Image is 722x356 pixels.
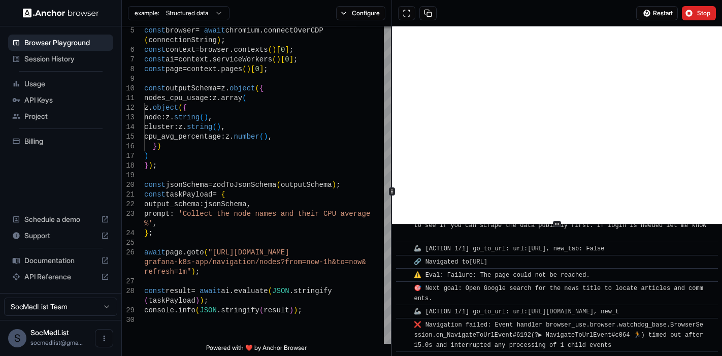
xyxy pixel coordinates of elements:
div: 23 [122,209,135,219]
span: connectOverCDP [264,26,323,35]
div: 17 [122,151,135,161]
span: Powered with ❤️ by Anchor Browser [206,344,307,356]
span: ( [259,306,264,314]
span: 0 [255,65,259,73]
span: [ [276,46,280,54]
span: await [200,287,221,295]
span: context [166,46,195,54]
span: stringify [293,287,332,295]
span: z [166,113,170,121]
span: : [200,200,204,208]
span: ; [336,181,340,189]
span: ; [298,306,302,314]
span: Stop [697,9,711,17]
div: Schedule a demo [8,211,113,228]
span: ( [268,287,272,295]
span: jsonSchema [204,200,247,208]
div: 27 [122,277,135,286]
span: API Reference [24,272,97,282]
div: 5 [122,26,135,36]
span: pages [221,65,242,73]
span: : [161,113,166,121]
button: Open menu [95,329,113,347]
span: ( [178,104,182,112]
span: 'Collect the node names and their CPU average [178,210,370,218]
span: [ [251,65,255,73]
span: ​ [401,270,406,280]
span: ) [204,113,208,121]
span: } [144,229,148,237]
span: ) [293,306,298,314]
a: [URL] [528,245,546,252]
span: . [229,133,234,141]
span: ( [255,84,259,92]
span: context [187,65,217,73]
span: z [221,84,225,92]
span: const [144,190,166,199]
span: serviceWorkers [212,55,272,63]
span: . [289,287,293,295]
span: ( [144,36,148,44]
span: const [144,26,166,35]
span: %' [144,219,153,228]
div: 13 [122,113,135,122]
span: , [268,133,272,141]
div: Project [8,108,113,124]
span: ( [200,113,204,121]
span: z [144,104,148,112]
span: = [191,287,195,295]
span: page [166,65,183,73]
span: = [174,55,178,63]
span: prompt [144,210,170,218]
span: stringify [221,306,259,314]
span: ai [221,287,229,295]
span: ( [204,248,208,256]
span: const [144,65,166,73]
span: taskPayload [148,297,195,305]
span: object [153,104,178,112]
span: ; [204,297,208,305]
span: , [221,123,225,131]
div: 24 [122,229,135,238]
span: Support [24,231,97,241]
span: ) [144,152,148,160]
div: 9 [122,74,135,84]
div: API Keys [8,92,113,108]
span: result [264,306,289,314]
button: Open in full screen [398,6,415,20]
span: const [144,84,166,92]
span: ) [276,55,280,63]
span: ; [221,36,225,44]
span: ] [259,65,264,73]
span: ) [289,306,293,314]
span: result [166,287,191,295]
span: : [174,123,178,131]
span: ) [157,142,161,150]
div: Session History [8,51,113,67]
span: outputSchema [166,84,217,92]
span: , [247,200,251,208]
a: [URL][DOMAIN_NAME] [528,308,594,315]
span: nodes_cpu_usage [144,94,208,102]
span: . [174,306,178,314]
span: . [259,26,264,35]
span: : [208,94,212,102]
div: 30 [122,315,135,325]
a: [URL] [469,258,487,266]
span: . [183,123,187,131]
span: 🎯 Next goal: Open Google search for the news title to locate articles and comments. [414,285,703,302]
button: Restart [636,6,678,20]
span: string [174,113,200,121]
span: ⚠️ Eval: Failure: The page could not be reached. [414,272,589,279]
span: Browser Playground [24,38,109,48]
span: node [144,113,161,121]
span: . [229,287,234,295]
span: refresh=1m" [144,268,191,276]
span: output_schema [144,200,200,208]
span: grafana-k8s-app/navigation/nodes?from=now-1h&to=no [144,258,357,266]
div: Usage [8,76,113,92]
span: ( [195,306,200,314]
span: = [217,84,221,92]
span: ( [259,133,264,141]
span: ( [212,123,216,131]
